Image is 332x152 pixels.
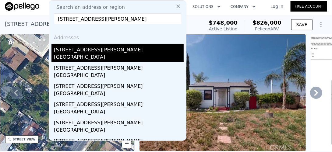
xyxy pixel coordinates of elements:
[54,108,184,117] div: [GEOGRAPHIC_DATA]
[263,3,291,9] a: Log In
[315,19,327,31] button: Show Options
[253,19,281,26] span: $826,000
[54,54,184,62] div: [GEOGRAPHIC_DATA]
[253,26,281,32] div: Pellego ARV
[54,117,184,126] div: [STREET_ADDRESS][PERSON_NAME]
[125,139,129,147] span: −
[122,139,131,148] a: Zoom out
[209,19,238,26] span: $748,000
[54,44,184,54] div: [STREET_ADDRESS][PERSON_NAME]
[140,34,306,151] img: Sale: 166793604 Parcel: 46052005
[54,126,184,135] div: [GEOGRAPHIC_DATA]
[54,62,184,72] div: [STREET_ADDRESS][PERSON_NAME]
[5,20,151,28] div: [STREET_ADDRESS] , [GEOGRAPHIC_DATA] , CA 91746
[188,1,226,12] button: Solutions
[291,19,313,30] button: SAVE
[51,29,184,44] div: Addresses
[5,2,39,11] img: Pellego
[209,26,238,31] span: Active Listing
[54,13,181,24] input: Enter an address, city, region, neighborhood or zip code
[226,1,261,12] button: Company
[54,98,184,108] div: [STREET_ADDRESS][PERSON_NAME]
[54,80,184,90] div: [STREET_ADDRESS][PERSON_NAME]
[291,1,327,12] a: Free Account
[54,72,184,80] div: [GEOGRAPHIC_DATA]
[51,4,125,11] span: Search an address or region
[13,137,36,142] div: STREET VIEW
[54,135,184,145] div: [STREET_ADDRESS][PERSON_NAME]
[54,90,184,98] div: [GEOGRAPHIC_DATA]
